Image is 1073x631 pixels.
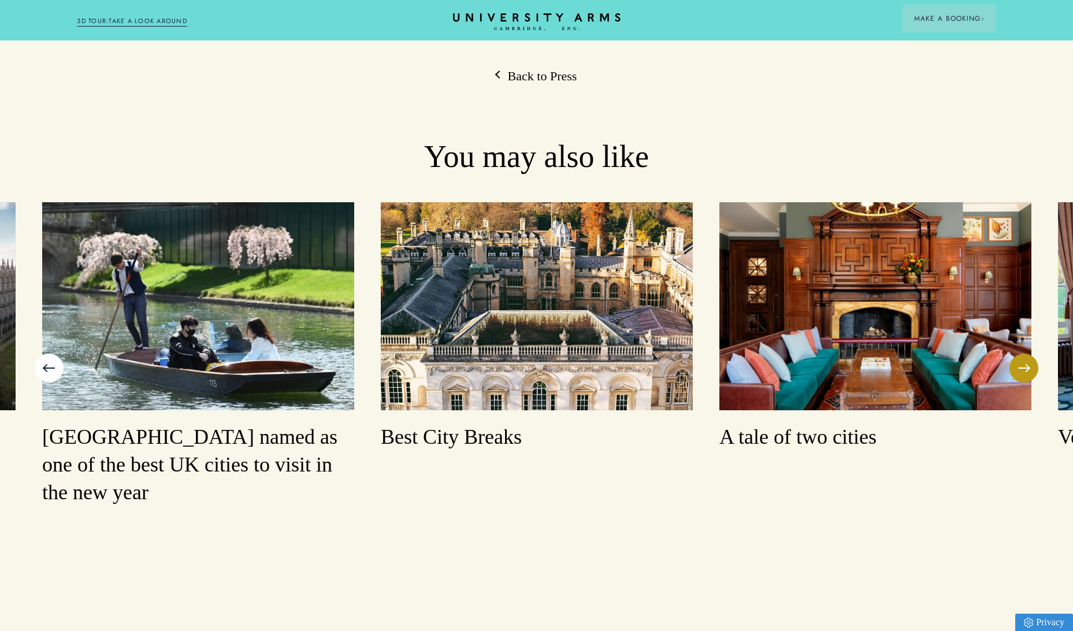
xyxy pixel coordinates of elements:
a: 3D TOUR:TAKE A LOOK AROUND [77,16,187,27]
button: Previous Slide [35,354,64,383]
a: Best City Breaks [381,202,693,451]
h3: Best City Breaks [381,424,693,451]
h2: You may also like [151,138,922,176]
img: image-606df83e18ff2b89be5a08f97a5372452c882616-615x410-jpg [42,202,354,410]
span: Make a Booking [914,13,985,24]
a: [GEOGRAPHIC_DATA] named as one of the best UK cities to visit in the new year [42,202,354,506]
a: Privacy [1015,614,1073,631]
a: Back to Press [496,68,577,85]
img: image-19ab4cb6fefbfa8dcdd318925c6ff010127e5bbb-1160x869-jpg [719,202,1031,410]
img: Privacy [1024,618,1033,628]
h3: A tale of two cities [719,424,1031,451]
img: image-f76b79f9d889799cead5d771f0e3befefd45cf2f-1920x2880-jpg [381,202,693,410]
button: Next Slide [1009,354,1038,383]
a: Home [453,13,621,31]
a: A tale of two cities [719,202,1031,451]
h3: [GEOGRAPHIC_DATA] named as one of the best UK cities to visit in the new year [42,424,354,507]
img: Arrow icon [981,17,985,21]
button: Make a BookingArrow icon [903,5,996,32]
